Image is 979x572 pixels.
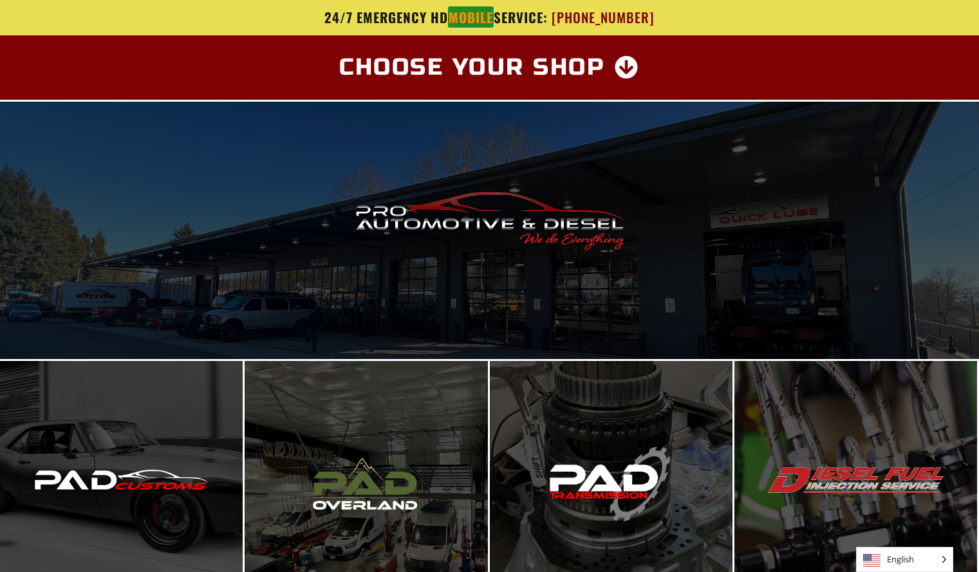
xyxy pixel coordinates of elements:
aside: Language selected: English [856,547,953,572]
span: Enter Pro Automotive & Diesel [389,217,590,243]
a: Choose Your Shop [324,48,655,87]
span: Enter PAD Customs [53,477,189,503]
span: Enter PAD Transmission [526,474,696,506]
a: 24/7 Emergency HDMobileService: [PHONE_NUMBER] [113,10,866,26]
span: [PHONE_NUMBER] [552,10,655,26]
span: Choose Your Shop [339,56,605,79]
span: English [857,548,953,571]
em: Mobile [448,6,494,28]
span: 24/7 Emergency HD Service: [324,7,548,27]
span: Enter PAD Overland [296,477,436,503]
span: Enter Diesel Fuel Injection Service [756,465,955,515]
